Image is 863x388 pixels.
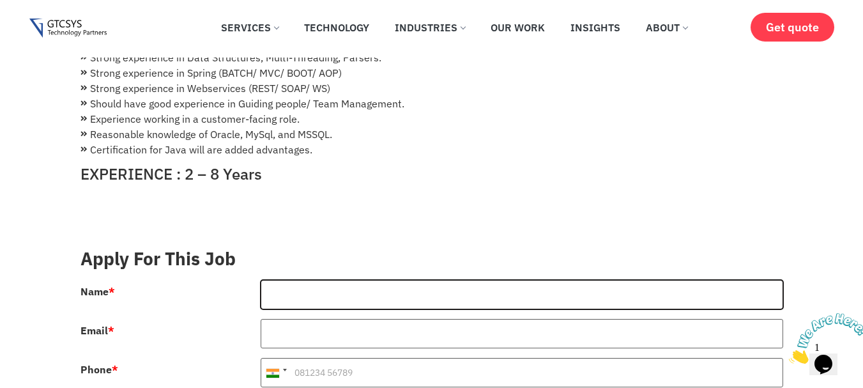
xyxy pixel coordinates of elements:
[80,127,783,142] li: Reasonable knowledge of Oracle, MySql, and MSSQL.
[211,13,288,42] a: Services
[766,20,819,34] span: Get quote
[80,325,114,336] label: Email
[561,13,630,42] a: Insights
[751,13,834,42] a: Get quote
[80,65,783,81] li: Strong experience in Spring (BATCH/ MVC/ BOOT/ AOP)
[80,111,783,127] li: Experience working in a customer-facing role.
[385,13,475,42] a: Industries
[261,358,783,387] input: 081234 56789
[80,248,783,270] h3: Apply For This Job
[80,81,783,96] li: Strong experience in Webservices (REST/ SOAP/ WS)
[294,13,379,42] a: Technology
[5,5,10,16] span: 1
[80,165,783,183] h4: EXPERIENCE : 2 – 8 Years
[261,359,291,387] div: India (भारत): +91
[80,142,783,157] li: Certification for Java will are added advantages.
[784,308,863,369] iframe: chat widget
[5,5,84,56] img: Chat attention grabber
[80,364,118,375] label: Phone
[29,19,107,38] img: Gtcsys logo
[636,13,697,42] a: About
[481,13,554,42] a: Our Work
[80,286,115,297] label: Name
[80,96,783,111] li: Should have good experience in Guiding people/ Team Management.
